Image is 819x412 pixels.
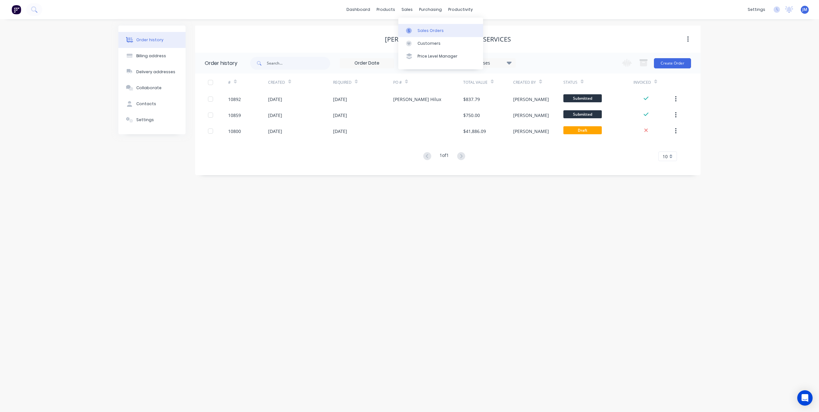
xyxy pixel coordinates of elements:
div: PO # [393,80,402,85]
a: Price Level Manager [398,50,483,63]
div: [PERSON_NAME] [513,128,549,135]
div: Billing address [136,53,166,59]
button: Billing address [118,48,186,64]
div: Customers [417,41,441,46]
div: Contacts [136,101,156,107]
div: 1 of 1 [440,152,449,161]
div: Created By [513,80,536,85]
div: [DATE] [333,96,347,103]
div: Created By [513,74,563,91]
div: sales [398,5,416,14]
div: 10892 [228,96,241,103]
div: Settings [136,117,154,123]
div: PO # [393,74,463,91]
span: Draft [563,126,602,134]
div: Required [333,74,393,91]
div: Open Intercom Messenger [797,390,813,406]
div: products [373,5,398,14]
div: # [228,80,231,85]
div: [DATE] [333,112,347,119]
div: Total Value [463,80,488,85]
div: 10859 [228,112,241,119]
div: [DATE] [268,96,282,103]
div: Delivery addresses [136,69,175,75]
div: [PERSON_NAME] [513,96,549,103]
div: Order history [136,37,163,43]
div: [DATE] [268,128,282,135]
button: Collaborate [118,80,186,96]
span: 10 [663,153,668,160]
div: Price Level Manager [417,53,457,59]
button: Delivery addresses [118,64,186,80]
a: Customers [398,37,483,50]
span: Submitted [563,94,602,102]
input: Order Date [340,58,394,68]
img: Factory [12,5,21,14]
input: Search... [267,57,330,70]
div: Total Value [463,74,513,91]
div: # [228,74,268,91]
button: Settings [118,112,186,128]
div: $837.79 [463,96,480,103]
div: Invoiced [633,80,651,85]
div: Required [333,80,352,85]
span: JM [802,7,807,12]
div: Created [268,74,333,91]
div: [PERSON_NAME] [513,112,549,119]
div: Status [563,80,577,85]
div: productivity [445,5,476,14]
div: Status [563,74,633,91]
div: $41,886.09 [463,128,486,135]
a: dashboard [343,5,373,14]
div: [PERSON_NAME] Hilux [393,96,441,103]
div: 10800 [228,128,241,135]
div: Created [268,80,285,85]
button: Contacts [118,96,186,112]
div: purchasing [416,5,445,14]
div: 49 Statuses [462,59,515,66]
div: Collaborate [136,85,162,91]
div: Invoiced [633,74,673,91]
div: settings [744,5,768,14]
div: Order history [205,59,237,67]
button: Order history [118,32,186,48]
button: Create Order [654,58,691,68]
div: [DATE] [268,112,282,119]
div: $750.00 [463,112,480,119]
div: Sales Orders [417,28,444,34]
div: [DATE] [333,128,347,135]
div: [PERSON_NAME] Contracting Services [385,35,511,43]
a: Sales Orders [398,24,483,37]
span: Submitted [563,110,602,118]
